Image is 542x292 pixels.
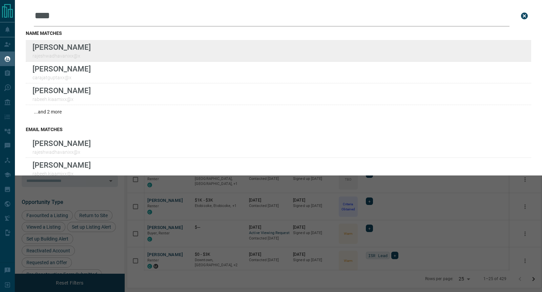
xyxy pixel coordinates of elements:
[33,139,91,148] p: [PERSON_NAME]
[518,9,531,23] button: close search bar
[33,53,91,59] p: rajeshwadhavanixx@x
[33,161,91,169] p: [PERSON_NAME]
[33,171,91,176] p: rabeeh.kiaamixx@x
[33,64,91,73] p: [PERSON_NAME]
[26,30,531,36] h3: name matches
[26,127,531,132] h3: email matches
[26,105,531,119] div: ...and 2 more
[33,75,91,80] p: carajatguptaxx@x
[33,149,91,155] p: rajeshwadhavanixx@x
[33,97,91,102] p: rabeeh.kiaamixx@x
[33,43,91,51] p: [PERSON_NAME]
[33,86,91,95] p: [PERSON_NAME]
